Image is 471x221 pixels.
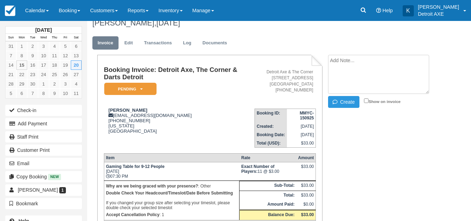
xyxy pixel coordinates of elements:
a: 26 [60,70,71,79]
a: Staff Print [5,131,82,142]
td: $33.00 [287,139,316,148]
a: [PERSON_NAME] 1 [5,184,82,196]
a: 28 [6,79,16,89]
th: Rate [240,153,296,162]
a: Customer Print [5,145,82,156]
p: If you changed your group size after selecting your timeslot, please double check your selected t... [106,190,238,211]
th: Amount [296,153,316,162]
th: Total: [240,191,296,200]
a: Documents [197,36,233,50]
td: $0.00 [296,200,316,210]
a: 29 [16,79,27,89]
a: 10 [60,89,71,98]
td: 11 @ $3.00 [240,162,296,181]
a: 16 [27,60,38,70]
th: Wed [38,34,49,42]
b: Double Check Your Headcount/Timeslot/Date Before Submitting [106,191,233,196]
td: [DATE] 07:30 PM [104,162,240,181]
a: 30 [27,79,38,89]
td: $33.00 [296,181,316,191]
div: K [403,5,414,16]
td: $33.00 [296,191,316,200]
strong: $33.00 [301,212,314,217]
a: 11 [49,51,60,60]
button: Create [328,96,359,108]
strong: [DATE] [35,27,52,33]
a: 5 [60,42,71,51]
div: $33.00 [298,164,314,175]
a: Invoice [92,36,119,50]
button: Email [5,158,82,169]
strong: Gaming Table for 9-12 People [106,164,165,169]
th: Sun [6,34,16,42]
a: 10 [38,51,49,60]
a: 13 [71,51,82,60]
th: Fri [60,34,71,42]
button: Add Payment [5,118,82,129]
strong: Exact Number of Players [241,164,274,174]
a: 5 [6,89,16,98]
a: 9 [49,89,60,98]
span: 1 [59,187,66,193]
i: Help [376,8,381,13]
a: 23 [27,70,38,79]
th: Balance Due: [240,210,296,220]
a: 18 [49,60,60,70]
h1: [PERSON_NAME], [92,19,435,27]
th: Booking ID: [255,109,287,122]
a: 24 [38,70,49,79]
a: 17 [38,60,49,70]
a: 20 [71,60,82,70]
a: 6 [71,42,82,51]
th: Amount Paid: [240,200,296,210]
a: 19 [60,60,71,70]
th: Tue [27,34,38,42]
p: : Other [106,183,238,190]
span: New [48,174,61,180]
a: 11 [71,89,82,98]
a: 22 [16,70,27,79]
a: Edit [119,36,138,50]
a: 3 [38,42,49,51]
a: Pending [104,82,154,95]
a: 2 [27,42,38,51]
strong: Accept Cancellation Policy [106,212,159,217]
th: Sat [71,34,82,42]
strong: [PERSON_NAME] [108,108,147,113]
a: 9 [27,51,38,60]
a: 1 [16,42,27,51]
span: Help [382,8,393,13]
td: [DATE] [287,122,316,131]
span: [PERSON_NAME] [18,187,58,193]
a: Log [178,36,197,50]
a: 31 [6,42,16,51]
a: 8 [16,51,27,60]
a: 2 [49,79,60,89]
p: [PERSON_NAME] [418,3,459,10]
a: 1 [38,79,49,89]
span: [DATE] [156,19,180,27]
a: 4 [49,42,60,51]
input: Show on invoice [364,98,369,103]
address: Detroit Axe & The Corner [STREET_ADDRESS] [GEOGRAPHIC_DATA] [PHONE_NUMBER] [257,69,313,93]
a: 7 [27,89,38,98]
strong: Why are we being graced with your presence? [106,184,198,189]
p: Detroit AXE [418,10,459,17]
div: [EMAIL_ADDRESS][DOMAIN_NAME] [PHONE_NUMBER] [US_STATE] [GEOGRAPHIC_DATA] [104,108,255,134]
td: [DATE] [287,131,316,139]
th: Item [104,153,240,162]
p: : 1 [106,211,238,218]
th: Thu [49,34,60,42]
th: Mon [16,34,27,42]
a: 3 [60,79,71,89]
a: 7 [6,51,16,60]
img: checkfront-main-nav-mini-logo.png [5,6,15,16]
th: Sub-Total: [240,181,296,191]
th: Created: [255,122,287,131]
a: 6 [16,89,27,98]
button: Bookmark [5,198,82,209]
strong: MMYC-150925 [300,111,314,120]
label: Show on invoice [364,99,401,104]
th: Total (USD): [255,139,287,148]
a: Transactions [139,36,177,50]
